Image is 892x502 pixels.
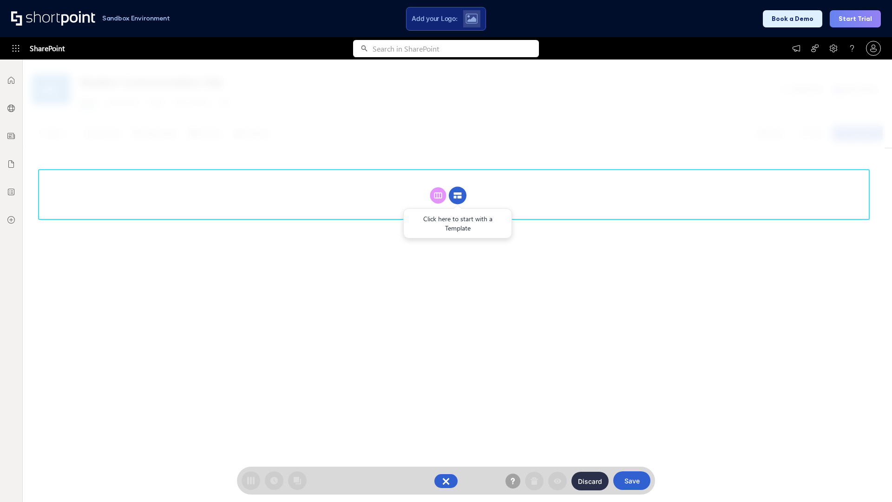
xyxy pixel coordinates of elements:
[846,457,892,502] iframe: Chat Widget
[102,16,170,21] h1: Sandbox Environment
[763,10,822,27] button: Book a Demo
[412,14,457,23] span: Add your Logo:
[466,13,478,24] img: Upload logo
[30,37,65,59] span: SharePoint
[373,40,539,57] input: Search in SharePoint
[830,10,881,27] button: Start Trial
[571,472,609,490] button: Discard
[613,471,650,490] button: Save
